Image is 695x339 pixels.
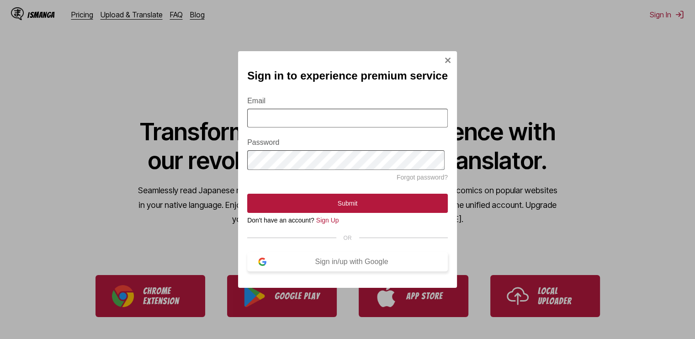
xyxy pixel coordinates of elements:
[258,258,266,266] img: google-logo
[247,97,448,105] label: Email
[397,174,448,181] a: Forgot password?
[444,57,451,64] img: Close
[238,51,457,287] div: Sign In Modal
[316,217,339,224] a: Sign Up
[247,138,448,147] label: Password
[247,69,448,82] h2: Sign in to experience premium service
[247,252,448,271] button: Sign in/up with Google
[266,258,437,266] div: Sign in/up with Google
[247,235,448,241] div: OR
[247,194,448,213] button: Submit
[247,217,448,224] div: Don't have an account?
